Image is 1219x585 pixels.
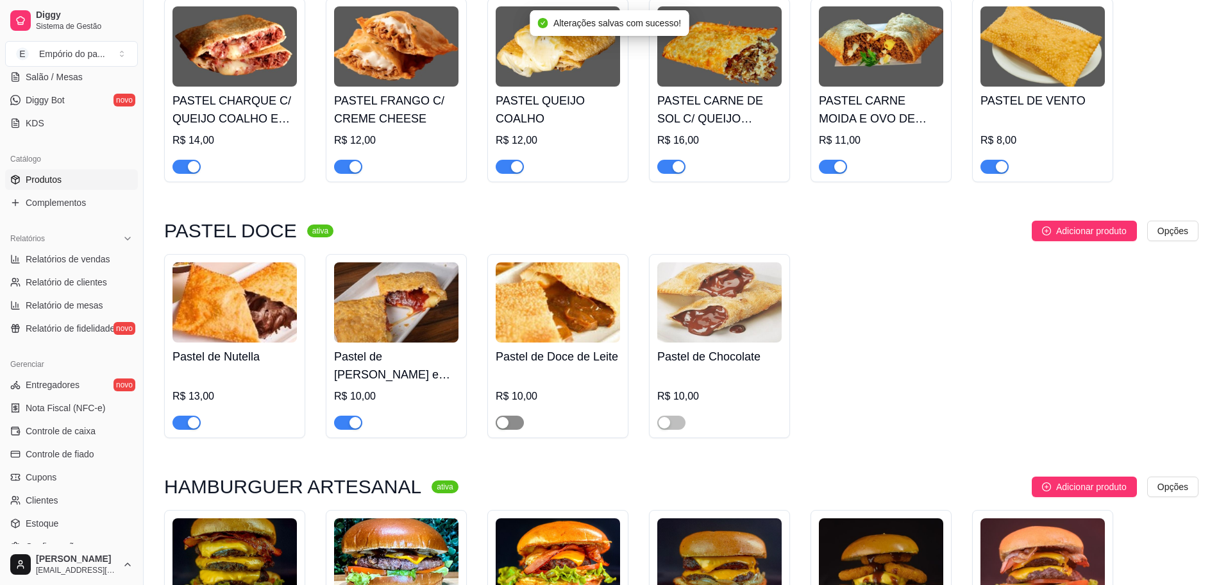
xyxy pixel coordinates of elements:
[5,192,138,213] a: Complementos
[496,6,620,87] img: product-image
[36,21,133,31] span: Sistema de Gestão
[172,262,297,343] img: product-image
[5,375,138,395] a: Entregadoresnovo
[657,92,782,128] h4: PASTEL CARNE DE SOL C/ QUEIJO COALHO
[5,149,138,169] div: Catálogo
[26,71,83,83] span: Salão / Mesas
[496,348,620,366] h4: Pastel de Doce de Leite
[172,6,297,87] img: product-image
[496,389,620,404] div: R$ 10,00
[307,225,333,237] sup: ativa
[819,133,943,148] div: R$ 11,00
[5,513,138,534] a: Estoque
[26,425,96,437] span: Controle de caixa
[5,398,138,418] a: Nota Fiscal (NFC-e)
[172,348,297,366] h4: Pastel de Nutella
[26,540,83,553] span: Configurações
[980,133,1105,148] div: R$ 8,00
[1032,221,1137,241] button: Adicionar produto
[657,6,782,87] img: product-image
[334,133,458,148] div: R$ 12,00
[819,92,943,128] h4: PASTEL CARNE MOIDA E OVO DE CODORNA
[1147,221,1198,241] button: Opções
[26,322,115,335] span: Relatório de fidelidade
[1032,477,1137,497] button: Adicionar produto
[334,262,458,343] img: product-image
[5,467,138,487] a: Cupons
[26,276,107,289] span: Relatório de clientes
[16,47,29,60] span: E
[36,554,117,565] span: [PERSON_NAME]
[1056,224,1127,238] span: Adicionar produto
[496,133,620,148] div: R$ 12,00
[26,253,110,266] span: Relatórios de vendas
[5,444,138,464] a: Controle de fiado
[10,233,45,244] span: Relatórios
[553,18,681,28] span: Alterações salvas com sucesso!
[26,517,58,530] span: Estoque
[5,41,138,67] button: Select a team
[819,6,943,87] img: product-image
[26,378,80,391] span: Entregadores
[334,92,458,128] h4: PASTEL FRANGO C/ CREME CHEESE
[172,133,297,148] div: R$ 14,00
[164,223,297,239] h3: PASTEL DOCE
[5,113,138,133] a: KDS
[5,354,138,375] div: Gerenciar
[5,272,138,292] a: Relatório de clientes
[980,6,1105,87] img: product-image
[5,318,138,339] a: Relatório de fidelidadenovo
[5,549,138,580] button: [PERSON_NAME][EMAIL_ADDRESS][DOMAIN_NAME]
[657,262,782,343] img: product-image
[26,196,86,209] span: Complementos
[5,421,138,441] a: Controle de caixa
[5,90,138,110] a: Diggy Botnovo
[26,471,56,484] span: Cupons
[5,490,138,511] a: Clientes
[5,536,138,557] a: Configurações
[172,92,297,128] h4: PASTEL CHARQUE C/ QUEIJO COALHO E MEL
[1042,226,1051,235] span: plus-circle
[980,92,1105,110] h4: PASTEL DE VENTO
[5,5,138,36] a: DiggySistema de Gestão
[26,448,94,461] span: Controle de fiado
[657,133,782,148] div: R$ 16,00
[657,348,782,366] h4: Pastel de Chocolate
[1147,477,1198,497] button: Opções
[36,10,133,21] span: Diggy
[1056,480,1127,494] span: Adicionar produto
[538,18,548,28] span: check-circle
[334,389,458,404] div: R$ 10,00
[5,295,138,316] a: Relatório de mesas
[5,67,138,87] a: Salão / Mesas
[496,262,620,343] img: product-image
[496,92,620,128] h4: PASTEL QUEIJO COALHO
[657,389,782,404] div: R$ 10,00
[432,480,458,493] sup: ativa
[26,117,44,130] span: KDS
[5,249,138,269] a: Relatórios de vendas
[26,94,65,106] span: Diggy Bot
[26,299,103,312] span: Relatório de mesas
[36,565,117,575] span: [EMAIL_ADDRESS][DOMAIN_NAME]
[26,494,58,507] span: Clientes
[26,402,105,414] span: Nota Fiscal (NFC-e)
[334,348,458,384] h4: Pastel de [PERSON_NAME] e [PERSON_NAME]
[5,169,138,190] a: Produtos
[164,479,421,495] h3: HAMBURGUER ARTESANAL
[1042,482,1051,491] span: plus-circle
[26,173,62,186] span: Produtos
[1157,480,1188,494] span: Opções
[172,389,297,404] div: R$ 13,00
[39,47,105,60] div: Empório do pa ...
[334,6,458,87] img: product-image
[1157,224,1188,238] span: Opções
